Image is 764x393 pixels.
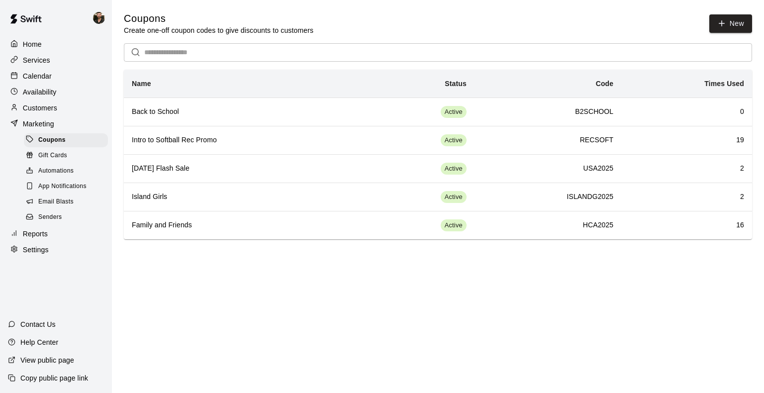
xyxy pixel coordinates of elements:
h6: [DATE] Flash Sale [132,163,353,174]
p: View public page [20,355,74,365]
span: Active [441,107,467,117]
div: Jacob Fisher [91,8,112,28]
a: Home [8,37,104,52]
a: Coupons [24,132,112,148]
img: Jacob Fisher [93,12,105,24]
p: Services [23,55,50,65]
a: Services [8,53,104,68]
a: Calendar [8,69,104,84]
a: Gift Cards [24,148,112,163]
b: Code [596,80,614,88]
h6: HCA2025 [482,220,613,231]
span: Gift Cards [38,151,67,161]
a: Automations [24,164,112,179]
p: Availability [23,87,57,97]
a: Senders [24,210,112,225]
h6: Family and Friends [132,220,353,231]
div: App Notifications [24,180,108,194]
span: Coupons [38,135,66,145]
h5: Coupons [124,12,313,25]
span: Active [441,164,467,174]
h6: Back to School [132,106,353,117]
span: Active [441,136,467,145]
span: Email Blasts [38,197,74,207]
p: Home [23,39,42,49]
p: Create one-off coupon codes to give discounts to customers [124,25,313,35]
a: Availability [8,85,104,99]
h6: 2 [629,163,744,174]
h6: 0 [629,106,744,117]
div: Email Blasts [24,195,108,209]
p: Calendar [23,71,52,81]
a: Customers [8,100,104,115]
a: Settings [8,242,104,257]
span: Senders [38,212,62,222]
h6: 19 [629,135,744,146]
b: Name [132,80,151,88]
div: Automations [24,164,108,178]
h6: 2 [629,192,744,202]
p: Help Center [20,337,58,347]
p: Settings [23,245,49,255]
h6: RECSOFT [482,135,613,146]
h6: 16 [629,220,744,231]
h6: USA2025 [482,163,613,174]
button: New [709,14,752,33]
p: Customers [23,103,57,113]
b: Times Used [704,80,744,88]
p: Contact Us [20,319,56,329]
h6: Island Girls [132,192,353,202]
div: Senders [24,210,108,224]
div: Gift Cards [24,149,108,163]
a: App Notifications [24,179,112,195]
h6: ISLANDG2025 [482,192,613,202]
p: Copy public page link [20,373,88,383]
span: Active [441,221,467,230]
span: App Notifications [38,182,87,192]
a: Email Blasts [24,195,112,210]
b: Status [445,80,467,88]
div: Coupons [24,133,108,147]
p: Reports [23,229,48,239]
span: Active [441,193,467,202]
a: Reports [8,226,104,241]
table: simple table [124,70,752,239]
h6: Intro to Softball Rec Promo [132,135,353,146]
span: Automations [38,166,74,176]
a: Marketing [8,116,104,131]
h6: B2SCHOOL [482,106,613,117]
p: Marketing [23,119,54,129]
